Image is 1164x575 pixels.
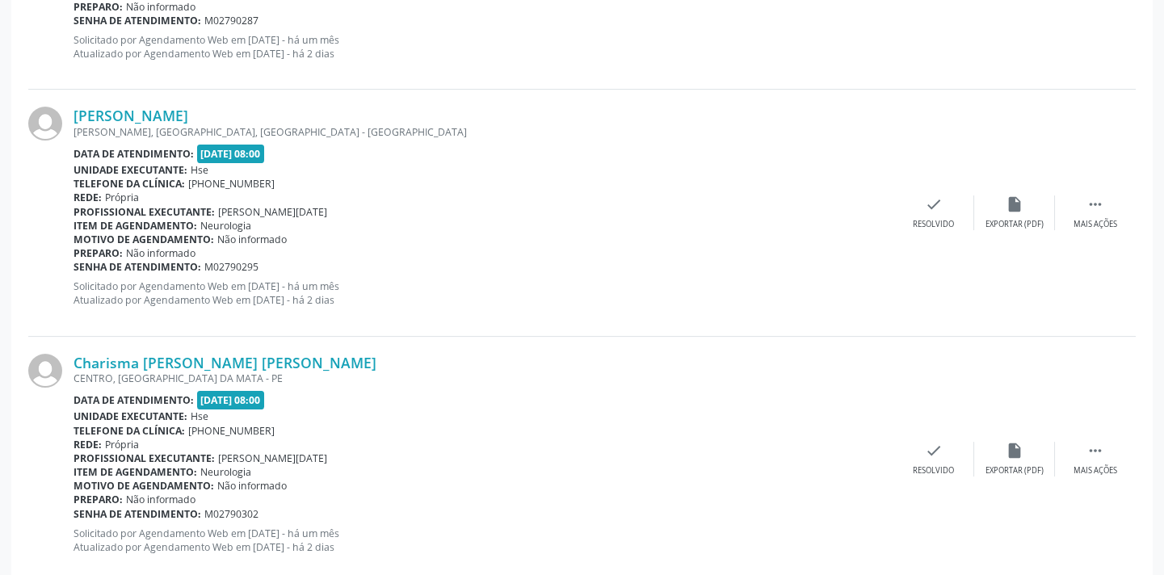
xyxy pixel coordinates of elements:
[1086,195,1104,213] i: 
[188,424,275,438] span: [PHONE_NUMBER]
[74,451,215,465] b: Profissional executante:
[204,14,258,27] span: M02790287
[1006,195,1023,213] i: insert_drive_file
[1086,442,1104,460] i: 
[74,246,123,260] b: Preparo:
[74,424,185,438] b: Telefone da clínica:
[200,219,251,233] span: Neurologia
[204,260,258,274] span: M02790295
[74,465,197,479] b: Item de agendamento:
[913,219,954,230] div: Resolvido
[218,451,327,465] span: [PERSON_NAME][DATE]
[188,177,275,191] span: [PHONE_NUMBER]
[74,260,201,274] b: Senha de atendimento:
[74,191,102,204] b: Rede:
[74,354,376,371] a: Charisma [PERSON_NAME] [PERSON_NAME]
[218,205,327,219] span: [PERSON_NAME][DATE]
[74,371,893,385] div: CENTRO, [GEOGRAPHIC_DATA] DA MATA - PE
[28,354,62,388] img: img
[217,479,287,493] span: Não informado
[126,493,195,506] span: Não informado
[217,233,287,246] span: Não informado
[74,527,893,554] p: Solicitado por Agendamento Web em [DATE] - há um mês Atualizado por Agendamento Web em [DATE] - h...
[74,393,194,407] b: Data de atendimento:
[74,233,214,246] b: Motivo de agendamento:
[204,507,258,521] span: M02790302
[74,219,197,233] b: Item de agendamento:
[74,205,215,219] b: Profissional executante:
[74,409,187,423] b: Unidade executante:
[1006,442,1023,460] i: insert_drive_file
[200,465,251,479] span: Neurologia
[74,493,123,506] b: Preparo:
[191,163,208,177] span: Hse
[74,507,201,521] b: Senha de atendimento:
[74,147,194,161] b: Data de atendimento:
[126,246,195,260] span: Não informado
[1074,219,1117,230] div: Mais ações
[197,391,265,409] span: [DATE] 08:00
[74,279,893,307] p: Solicitado por Agendamento Web em [DATE] - há um mês Atualizado por Agendamento Web em [DATE] - h...
[74,479,214,493] b: Motivo de agendamento:
[74,33,893,61] p: Solicitado por Agendamento Web em [DATE] - há um mês Atualizado por Agendamento Web em [DATE] - h...
[1074,465,1117,476] div: Mais ações
[913,465,954,476] div: Resolvido
[925,442,943,460] i: check
[28,107,62,141] img: img
[105,191,139,204] span: Própria
[191,409,208,423] span: Hse
[74,107,188,124] a: [PERSON_NAME]
[74,14,201,27] b: Senha de atendimento:
[74,177,185,191] b: Telefone da clínica:
[74,438,102,451] b: Rede:
[197,145,265,163] span: [DATE] 08:00
[105,438,139,451] span: Própria
[925,195,943,213] i: check
[985,465,1044,476] div: Exportar (PDF)
[74,163,187,177] b: Unidade executante:
[985,219,1044,230] div: Exportar (PDF)
[74,125,893,139] div: [PERSON_NAME], [GEOGRAPHIC_DATA], [GEOGRAPHIC_DATA] - [GEOGRAPHIC_DATA]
